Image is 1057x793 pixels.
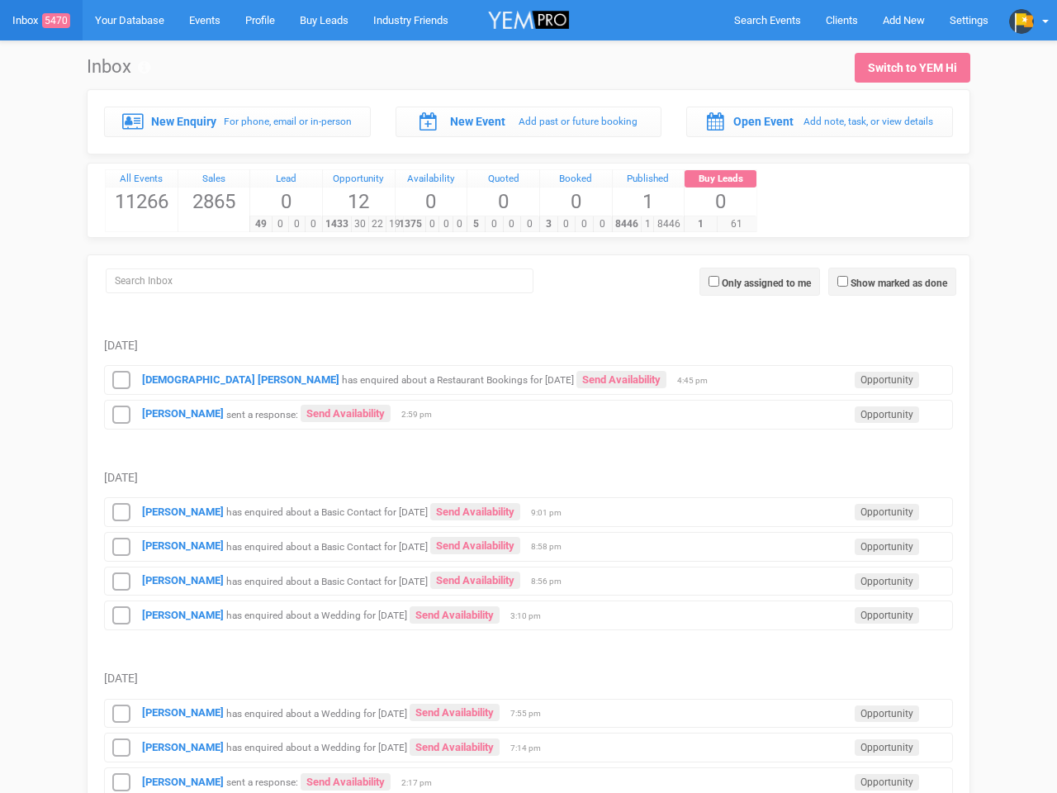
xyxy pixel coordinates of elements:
span: Opportunity [855,573,919,590]
span: 3 [539,216,558,232]
span: 0 [540,188,612,216]
div: Switch to YEM Hi [868,59,957,76]
span: 7:14 pm [510,743,552,754]
label: New Event [450,113,505,130]
span: 0 [438,216,453,232]
a: Availability [396,170,467,188]
img: profile.png [1009,9,1034,34]
span: 1433 [322,216,352,232]
span: 1375 [395,216,426,232]
span: 8446 [653,216,684,232]
span: 0 [453,216,467,232]
span: 7:55 pm [510,708,552,719]
small: has enquired about a Wedding for [DATE] [226,707,407,719]
span: Opportunity [855,539,919,555]
small: has enquired about a Wedding for [DATE] [226,742,407,753]
span: 0 [593,216,612,232]
span: 19 [386,216,404,232]
div: Sales [178,170,250,188]
a: Quoted [467,170,539,188]
small: has enquired about a Restaurant Bookings for [DATE] [342,374,574,386]
span: 0 [503,216,522,232]
span: Opportunity [855,607,919,624]
a: Open Event Add note, task, or view details [686,107,953,136]
a: Send Availability [430,503,520,520]
span: Search Events [734,14,801,26]
label: Only assigned to me [722,276,811,291]
span: 2:59 pm [401,409,443,420]
span: 0 [396,188,467,216]
span: 4:45 pm [677,375,718,387]
h5: [DATE] [104,340,953,352]
a: [PERSON_NAME] [142,506,224,518]
span: 0 [575,216,594,232]
span: 3:10 pm [510,610,552,622]
small: Add past or future booking [519,116,638,127]
span: 5470 [42,13,70,28]
span: 2865 [178,188,250,216]
label: Open Event [733,113,794,130]
span: Opportunity [855,739,919,756]
span: 49 [249,216,273,232]
a: Switch to YEM Hi [855,53,970,83]
a: Send Availability [301,773,391,791]
span: 0 [485,216,504,232]
span: 0 [272,216,289,232]
span: Opportunity [855,372,919,388]
a: New Event Add past or future booking [396,107,662,136]
span: 2:17 pm [401,777,443,789]
span: 30 [351,216,369,232]
span: 9:01 pm [531,507,572,519]
span: Opportunity [855,774,919,791]
h5: [DATE] [104,472,953,484]
small: Add note, task, or view details [803,116,933,127]
span: Opportunity [855,705,919,722]
span: 1 [641,216,654,232]
a: New Enquiry For phone, email or in-person [104,107,371,136]
a: [PERSON_NAME] [142,574,224,586]
a: [PERSON_NAME] [142,706,224,719]
small: has enquired about a Basic Contact for [DATE] [226,575,428,586]
span: 8:56 pm [531,576,572,587]
a: [PERSON_NAME] [142,776,224,788]
small: has enquired about a Basic Contact for [DATE] [226,506,428,518]
a: [PERSON_NAME] [142,407,224,420]
a: Published [613,170,685,188]
a: Send Availability [576,371,666,388]
small: has enquired about a Wedding for [DATE] [226,610,407,621]
strong: [DEMOGRAPHIC_DATA] [PERSON_NAME] [142,373,339,386]
span: 0 [305,216,322,232]
span: 0 [425,216,439,232]
span: 5 [467,216,486,232]
span: 0 [685,188,756,216]
span: 0 [467,188,539,216]
span: 8446 [612,216,642,232]
input: Search Inbox [106,268,533,293]
span: 0 [557,216,576,232]
small: sent a response: [226,408,298,420]
span: 0 [520,216,539,232]
label: New Enquiry [151,113,216,130]
a: [PERSON_NAME] [142,609,224,621]
a: Send Availability [301,405,391,422]
a: [PERSON_NAME] [142,539,224,552]
label: Show marked as done [851,276,947,291]
div: Buy Leads [685,170,756,188]
span: 0 [288,216,306,232]
a: Send Availability [410,606,500,624]
span: Opportunity [855,504,919,520]
a: Lead [250,170,322,188]
strong: [PERSON_NAME] [142,741,224,753]
span: Add New [883,14,925,26]
span: 61 [717,216,756,232]
span: 22 [368,216,386,232]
